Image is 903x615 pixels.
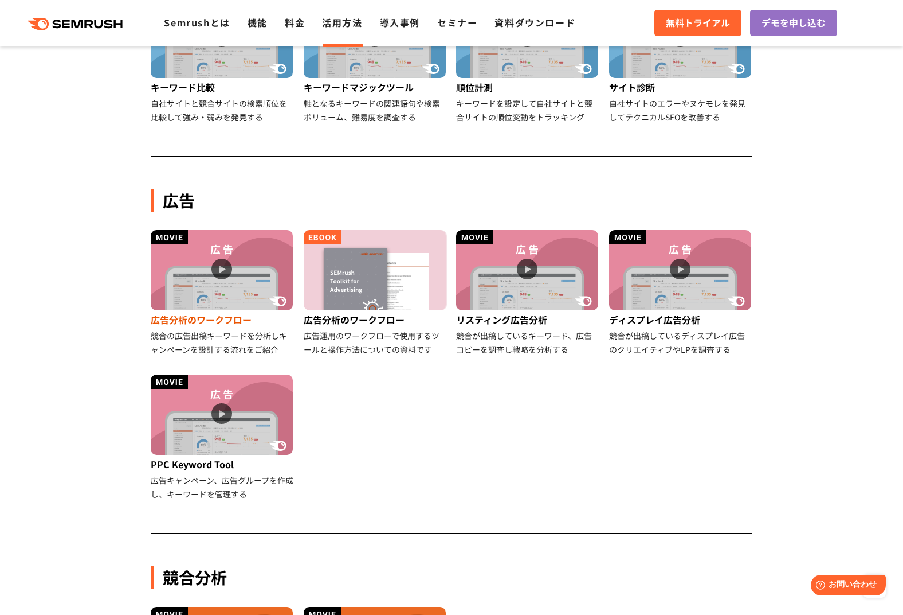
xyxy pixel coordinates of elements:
[322,15,362,29] a: 活用方法
[609,310,753,329] div: ディスプレイ広告分析
[151,455,295,473] div: PPC Keyword Tool
[151,473,295,501] div: 広告キャンペーン、広告グループを作成し、キーワードを管理する
[494,15,575,29] a: 資料ダウンロード
[151,375,295,501] a: PPC Keyword Tool 広告キャンペーン、広告グループを作成し、キーワードを管理する
[456,78,600,96] div: 順位計測
[304,96,447,124] div: 軸となるキーワードの関連語句や検索ボリューム、難易度を調査する
[456,329,600,356] div: 競合が出稿しているキーワード、広告コピーを調査し戦略を分析する
[285,15,305,29] a: 料金
[248,15,268,29] a: 機能
[164,15,230,29] a: Semrushとは
[437,15,477,29] a: セミナー
[761,15,826,30] span: デモを申し込む
[151,96,295,124] div: 自社サイトと競合サイトの検索順位を比較して強み・弱みを発見する
[151,566,752,589] div: 競合分析
[456,230,600,356] a: リスティング広告分析 競合が出稿しているキーワード、広告コピーを調査し戦略を分析する
[151,310,295,329] div: 広告分析のワークフロー
[609,78,753,96] div: サイト診断
[304,310,447,329] div: 広告分析のワークフロー
[801,570,890,602] iframe: Help widget launcher
[456,96,600,124] div: キーワードを設定して自社サイトと競合サイトの順位変動をトラッキング
[666,15,730,30] span: 無料トライアル
[151,189,752,212] div: 広告
[609,230,753,356] a: ディスプレイ広告分析 競合が出稿しているディスプレイ広告のクリエイティブやLPを調査する
[151,329,295,356] div: 競合の広告出稿キーワードを分析しキャンペーンを設計する流れをご紹介
[456,310,600,329] div: リスティング広告分析
[304,329,447,356] div: 広告運用のワークフローで使用するツールと操作方法についての資料です
[609,329,753,356] div: 競合が出稿しているディスプレイ広告のクリエイティブやLPを調査する
[304,230,447,356] a: 広告分析のワークフロー 広告運用のワークフローで使用するツールと操作方法についての資料です
[151,230,295,356] a: 広告分析のワークフロー 競合の広告出稿キーワードを分析しキャンペーンを設計する流れをご紹介
[304,78,447,96] div: キーワードマジックツール
[380,15,420,29] a: 導入事例
[609,96,753,124] div: 自社サイトのエラーやヌケモレを発見してテクニカルSEOを改善する
[151,78,295,96] div: キーワード比較
[654,10,741,36] a: 無料トライアル
[750,10,837,36] a: デモを申し込む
